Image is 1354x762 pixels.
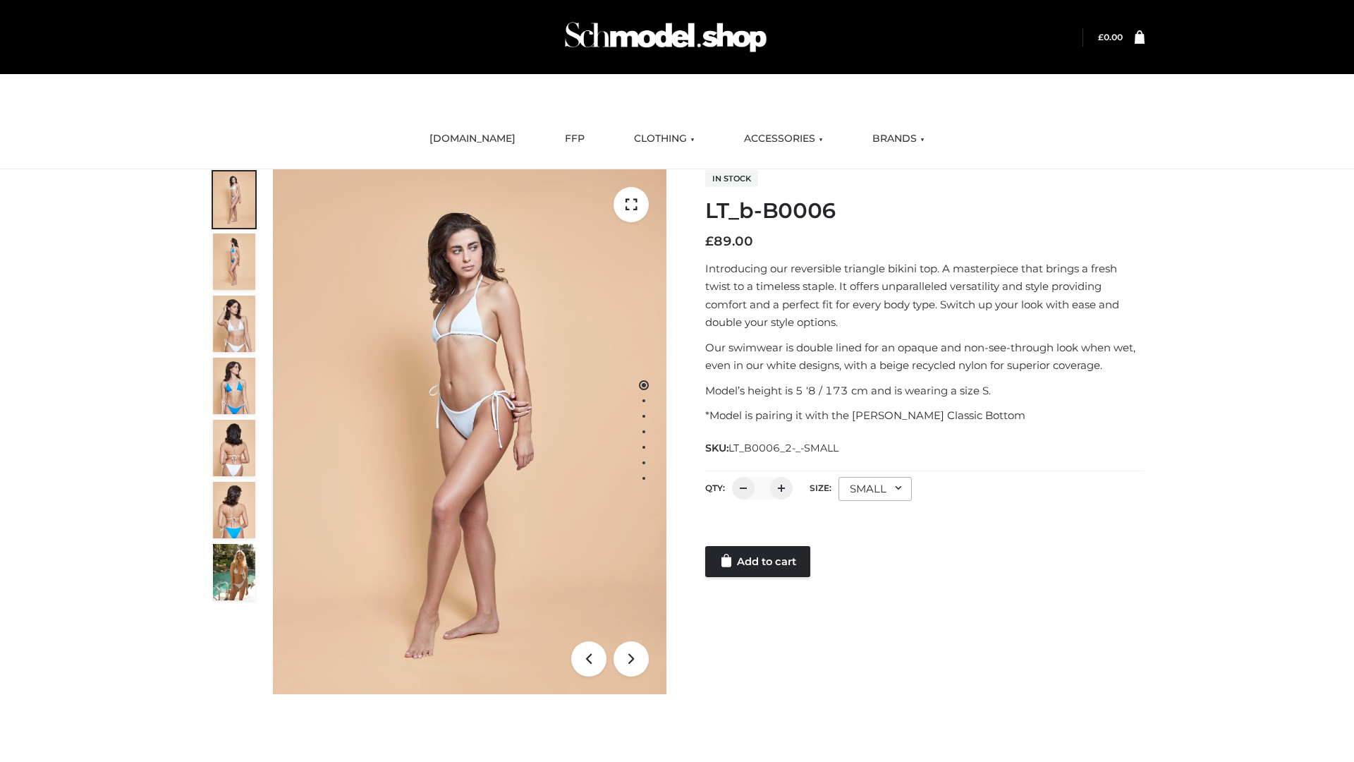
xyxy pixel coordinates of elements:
[705,483,725,493] label: QTY:
[705,234,714,249] span: £
[213,420,255,476] img: ArielClassicBikiniTop_CloudNine_AzureSky_OW114ECO_7-scaled.jpg
[733,123,834,155] a: ACCESSORIES
[213,482,255,538] img: ArielClassicBikiniTop_CloudNine_AzureSky_OW114ECO_8-scaled.jpg
[1098,32,1123,42] bdi: 0.00
[838,477,912,501] div: SMALL
[705,234,753,249] bdi: 89.00
[213,358,255,414] img: ArielClassicBikiniTop_CloudNine_AzureSky_OW114ECO_4-scaled.jpg
[1098,32,1123,42] a: £0.00
[705,382,1145,400] p: Model’s height is 5 ‘8 / 173 cm and is wearing a size S.
[810,483,831,493] label: Size:
[419,123,526,155] a: [DOMAIN_NAME]
[862,123,935,155] a: BRANDS
[1098,32,1104,42] span: £
[560,9,771,65] img: Schmodel Admin 964
[705,339,1145,375] p: Our swimwear is double lined for an opaque and non-see-through look when wet, even in our white d...
[213,234,255,290] img: ArielClassicBikiniTop_CloudNine_AzureSky_OW114ECO_2-scaled.jpg
[705,198,1145,224] h1: LT_b-B0006
[554,123,595,155] a: FFP
[728,442,838,454] span: LT_B0006_2-_-SMALL
[213,544,255,600] img: Arieltop_CloudNine_AzureSky2.jpg
[705,440,840,456] span: SKU:
[273,169,666,694] img: ArielClassicBikiniTop_CloudNine_AzureSky_OW114ECO_1
[705,170,758,187] span: In stock
[705,546,810,577] a: Add to cart
[705,406,1145,425] p: *Model is pairing it with the [PERSON_NAME] Classic Bottom
[623,123,705,155] a: CLOTHING
[705,260,1145,332] p: Introducing our reversible triangle bikini top. A masterpiece that brings a fresh twist to a time...
[213,171,255,228] img: ArielClassicBikiniTop_CloudNine_AzureSky_OW114ECO_1-scaled.jpg
[213,296,255,352] img: ArielClassicBikiniTop_CloudNine_AzureSky_OW114ECO_3-scaled.jpg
